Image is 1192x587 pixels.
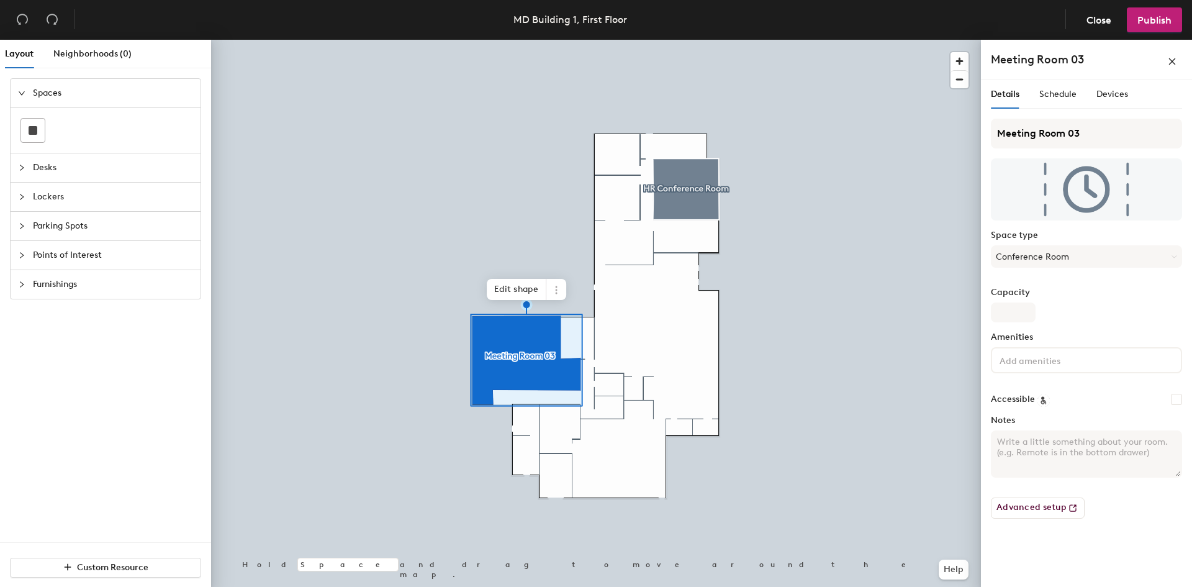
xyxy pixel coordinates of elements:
[991,158,1182,221] img: The space named Meeting Room 03
[10,558,201,578] button: Custom Resource
[1127,7,1182,32] button: Publish
[53,48,132,59] span: Neighborhoods (0)
[40,7,65,32] button: Redo (⌘ + ⇧ + Z)
[18,164,25,171] span: collapsed
[33,241,193,270] span: Points of Interest
[991,288,1182,298] label: Capacity
[77,562,148,573] span: Custom Resource
[991,89,1019,99] span: Details
[18,281,25,288] span: collapsed
[5,48,34,59] span: Layout
[487,279,546,300] span: Edit shape
[33,153,193,182] span: Desks
[513,12,627,27] div: MD Building 1, First Floor
[18,222,25,230] span: collapsed
[18,89,25,97] span: expanded
[1168,57,1176,66] span: close
[1096,89,1128,99] span: Devices
[1039,89,1077,99] span: Schedule
[997,352,1109,367] input: Add amenities
[991,332,1182,342] label: Amenities
[991,245,1182,268] button: Conference Room
[991,498,1085,519] button: Advanced setup
[991,416,1182,425] label: Notes
[33,183,193,211] span: Lockers
[991,52,1084,68] h4: Meeting Room 03
[10,7,35,32] button: Undo (⌘ + Z)
[991,230,1182,240] label: Space type
[33,212,193,240] span: Parking Spots
[33,79,193,107] span: Spaces
[18,193,25,201] span: collapsed
[1086,14,1111,26] span: Close
[33,270,193,299] span: Furnishings
[1137,14,1172,26] span: Publish
[991,394,1035,404] label: Accessible
[1076,7,1122,32] button: Close
[18,252,25,259] span: collapsed
[939,560,968,580] button: Help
